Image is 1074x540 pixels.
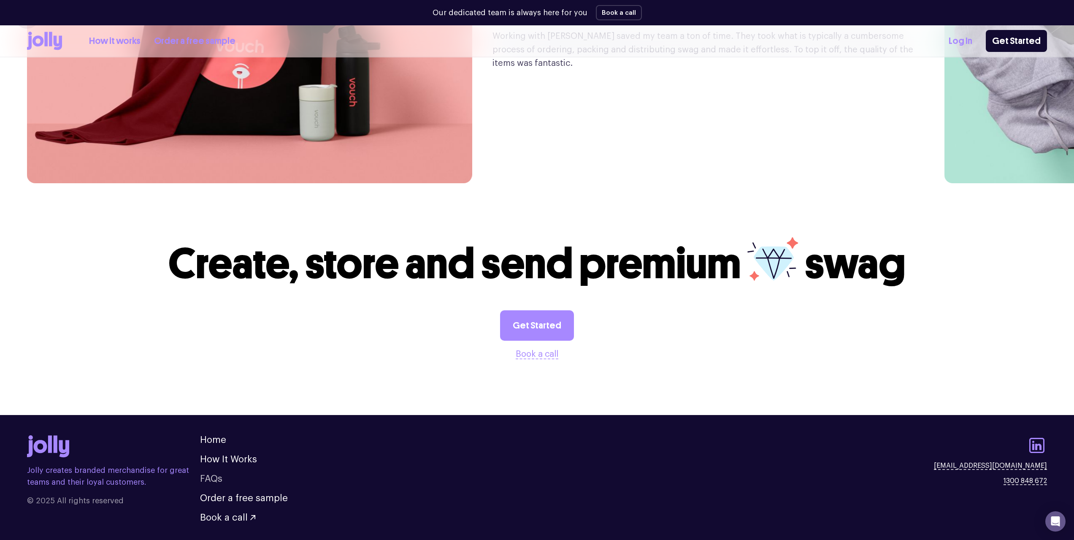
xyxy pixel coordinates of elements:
a: FAQs [200,474,222,483]
span: Create, store and send premium [168,238,741,289]
a: How it works [89,34,141,48]
a: Order a free sample [200,494,288,503]
a: Get Started [500,310,574,341]
span: Book a call [200,513,248,522]
p: Our dedicated team is always here for you [433,7,587,19]
a: Get Started [986,30,1047,52]
a: 1300 848 672 [1004,476,1047,486]
span: swag [805,238,906,289]
button: Book a call [516,347,558,361]
button: Book a call [596,5,642,20]
p: Jolly creates branded merchandise for great teams and their loyal customers. [27,464,200,488]
button: Book a call [200,513,255,522]
div: Open Intercom Messenger [1045,511,1066,532]
a: Log In [949,34,972,48]
a: Order a free sample [154,34,235,48]
a: Home [200,435,226,445]
a: [EMAIL_ADDRESS][DOMAIN_NAME] [934,461,1047,471]
a: How It Works [200,455,257,464]
span: © 2025 All rights reserved [27,495,200,507]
